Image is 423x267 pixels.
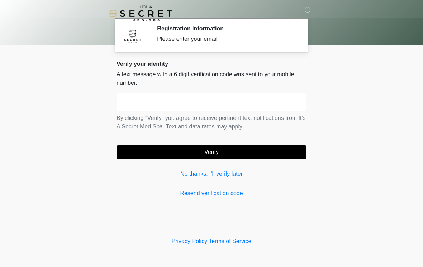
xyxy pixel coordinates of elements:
a: | [207,238,209,244]
p: A text message with a 6 digit verification code was sent to your mobile number. [117,70,306,87]
p: By clicking "Verify" you agree to receive pertinent text notifications from It's A Secret Med Spa... [117,114,306,131]
h2: Verify your identity [117,60,306,67]
a: No thanks, I'll verify later [117,170,306,178]
button: Verify [117,145,306,159]
img: It's A Secret Med Spa Logo [109,5,172,21]
a: Terms of Service [209,238,251,244]
div: Please enter your email [157,35,296,43]
h2: Registration Information [157,25,296,32]
a: Privacy Policy [172,238,208,244]
img: Agent Avatar [122,25,143,47]
a: Resend verification code [117,189,306,198]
